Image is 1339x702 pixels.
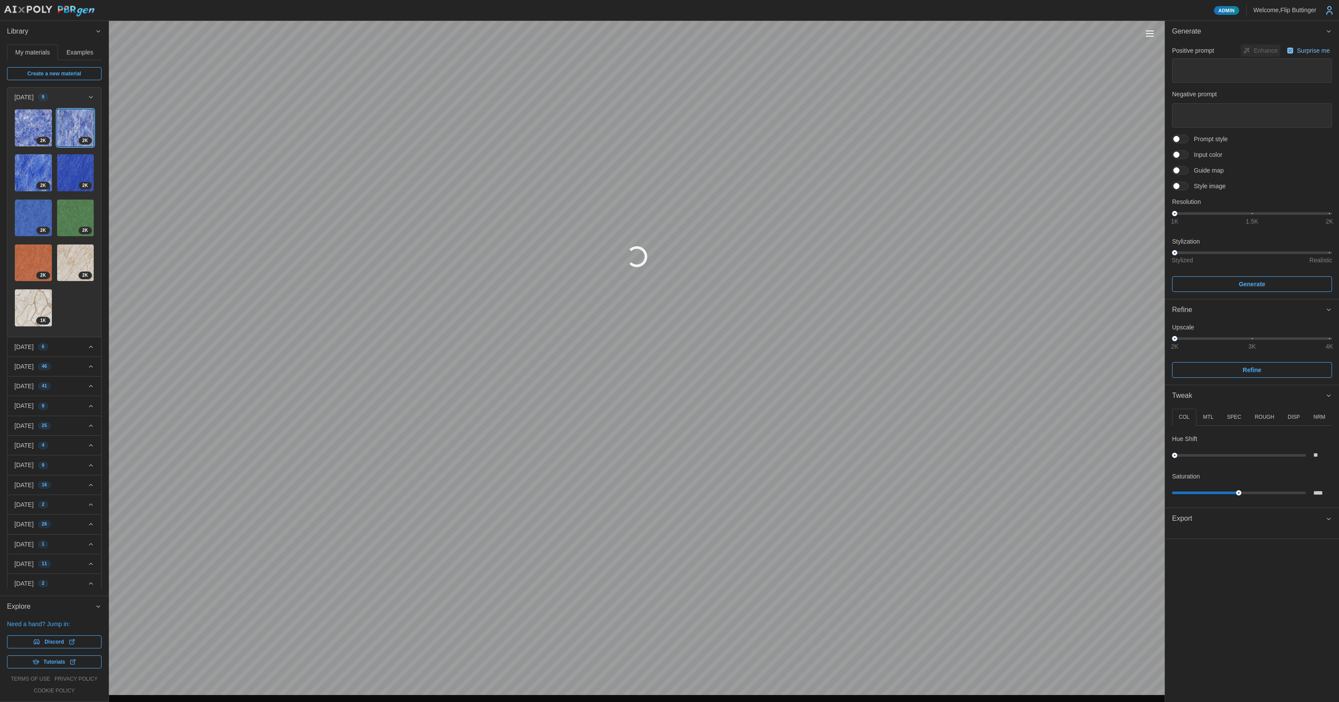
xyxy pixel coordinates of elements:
span: Generate [1239,277,1265,292]
button: Generate [1172,276,1332,292]
p: [DATE] [14,461,34,469]
span: Guide map [1189,166,1223,175]
p: Negative prompt [1172,90,1332,98]
span: 11 [42,560,47,567]
button: [DATE]4 [7,436,101,455]
div: Tweak [1165,407,1339,508]
a: Vb9WKNCduWuExxLAP7az2K [14,109,52,147]
div: [DATE]9 [7,107,101,336]
span: Refine [1243,363,1261,377]
button: [DATE]9 [7,88,101,107]
button: Tweak [1165,385,1339,407]
div: Refine [1172,305,1325,315]
p: [DATE] [14,579,34,588]
button: [DATE]25 [7,416,101,435]
a: Create a new material [7,67,102,80]
p: Surprise me [1297,46,1332,55]
span: Export [1172,508,1325,529]
span: 2 [42,501,44,508]
p: Enhance [1254,46,1279,55]
p: [DATE] [14,560,34,568]
img: 1g4lZbSxdVC9QQXz6IbS [57,154,94,191]
span: Tutorials [44,656,65,668]
span: Generate [1172,21,1325,42]
span: Library [7,21,95,42]
button: Refine [1165,299,1339,321]
img: giUbPCbqGnwLNWLeJMMy [15,200,52,237]
a: cookie policy [34,687,75,695]
p: [DATE] [14,500,34,509]
img: Mx4IuBn3RlwCM3BLe7GH [15,244,52,281]
p: NRM [1313,414,1325,421]
a: Discord [7,635,102,648]
a: COT2sKax73BYbuKLBeDK2K [57,109,95,147]
p: Resolution [1172,197,1332,206]
span: 2 K [82,137,88,144]
button: Generate [1165,21,1339,42]
span: 41 [42,383,47,390]
img: COT2sKax73BYbuKLBeDK [57,109,94,146]
img: YNJ1hKWCGKw2bDm1ETVs [57,200,94,237]
span: Style image [1189,182,1226,190]
p: Stylization [1172,237,1332,246]
div: Refine [1165,321,1339,385]
button: [DATE]41 [7,376,101,396]
button: Enhance [1241,44,1280,57]
p: [DATE] [14,362,34,371]
div: Export [1165,529,1339,539]
p: [DATE] [14,540,34,549]
button: Surprise me [1285,44,1332,57]
p: DISP [1288,414,1300,421]
span: 1 [42,541,44,548]
button: [DATE]2 [7,495,101,514]
p: [DATE] [14,421,34,430]
a: YNJ1hKWCGKw2bDm1ETVs2K [57,199,95,237]
span: 2 [42,580,44,587]
p: MTL [1203,414,1213,421]
button: [DATE]26 [7,515,101,534]
p: Upscale [1172,323,1332,332]
button: [DATE]16 [7,475,101,495]
button: [DATE]2 [7,574,101,593]
a: privacy policy [54,675,98,683]
span: My materials [15,49,50,55]
p: [DATE] [14,382,34,390]
a: Mx4IuBn3RlwCM3BLe7GH2K [14,244,52,282]
span: 4 [42,442,44,449]
p: Welcome, Flip Buttinger [1254,6,1316,14]
span: 1 K [40,317,46,324]
button: Export [1165,508,1339,529]
p: [DATE] [14,481,34,489]
span: 9 [42,403,44,410]
p: [DATE] [14,520,34,529]
span: 46 [42,363,47,370]
span: 25 [42,422,47,429]
span: Input color [1189,150,1222,159]
p: Hue Shift [1172,434,1197,443]
p: SPEC [1227,414,1241,421]
span: 2 K [82,272,88,279]
span: Admin [1218,7,1234,14]
a: Tutorials [7,655,102,668]
a: giUbPCbqGnwLNWLeJMMy2K [14,199,52,237]
a: terms of use [11,675,50,683]
span: 2 K [40,272,46,279]
span: 26 [42,521,47,528]
span: Discord [44,636,64,648]
button: [DATE]6 [7,337,101,356]
a: 1g4lZbSxdVC9QQXz6IbS2K [57,154,95,192]
img: Vb9WKNCduWuExxLAP7az [15,109,52,146]
a: Wz6shh8p1U8jCVEbRQq32K [57,244,95,282]
span: 2 K [82,182,88,189]
button: [DATE]1 [7,535,101,554]
span: Explore [7,596,95,617]
a: l4bj1VNGOTeI7YscNvVe1K [14,289,52,327]
span: Prompt style [1189,135,1228,143]
img: Wz6shh8p1U8jCVEbRQq3 [57,244,94,281]
p: [DATE] [14,401,34,410]
p: COL [1179,414,1189,421]
p: [DATE] [14,441,34,450]
a: 1g0U4envU5TjitJUxPwE2K [14,154,52,192]
button: Toggle viewport controls [1144,27,1156,40]
button: [DATE]9 [7,396,101,415]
